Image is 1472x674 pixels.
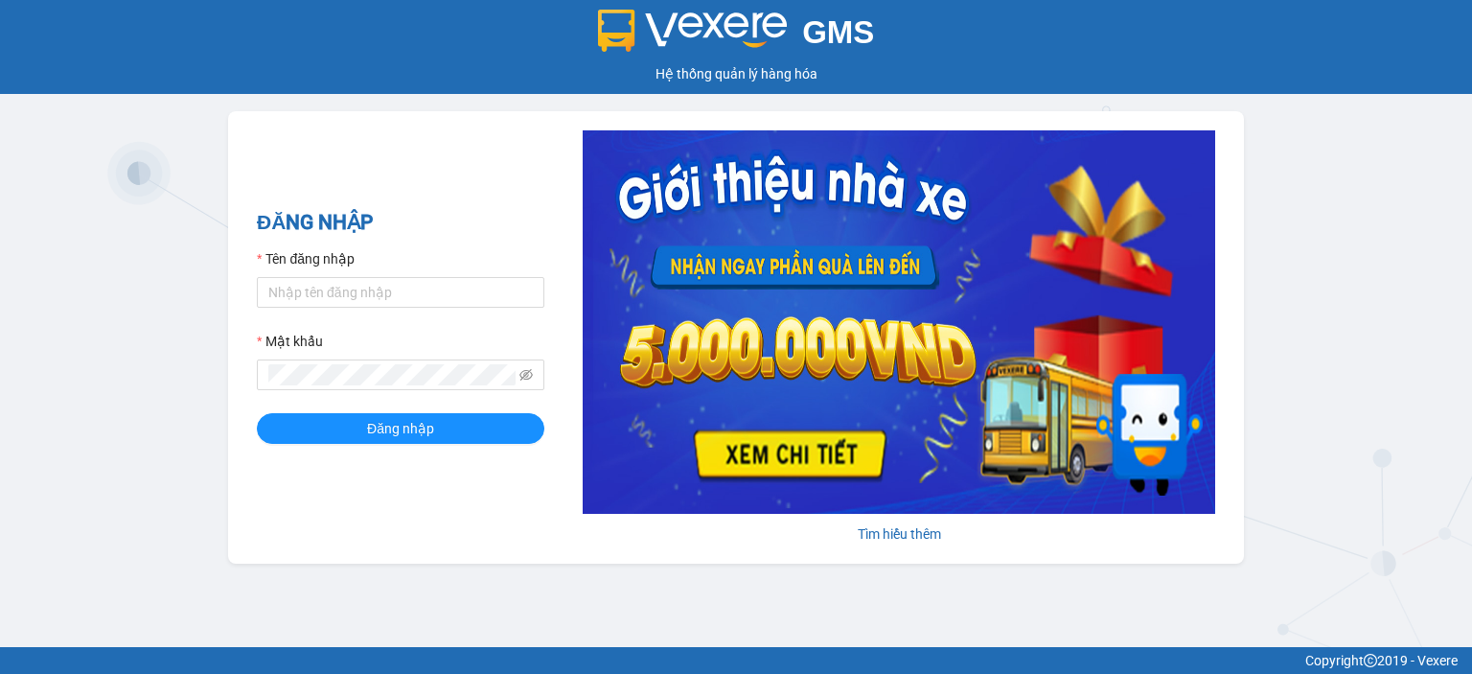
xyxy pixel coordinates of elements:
h2: ĐĂNG NHẬP [257,207,544,239]
div: Hệ thống quản lý hàng hóa [5,63,1467,84]
input: Tên đăng nhập [257,277,544,308]
span: eye-invisible [519,368,533,382]
input: Mật khẩu [268,364,516,385]
div: Copyright 2019 - Vexere [14,650,1458,671]
button: Đăng nhập [257,413,544,444]
div: Tìm hiểu thêm [583,523,1215,545]
img: banner-0 [583,130,1215,514]
span: GMS [802,14,874,50]
img: logo 2 [598,10,788,52]
span: copyright [1364,654,1377,667]
a: GMS [598,29,875,44]
label: Tên đăng nhập [257,248,355,269]
label: Mật khẩu [257,331,323,352]
span: Đăng nhập [367,418,434,439]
